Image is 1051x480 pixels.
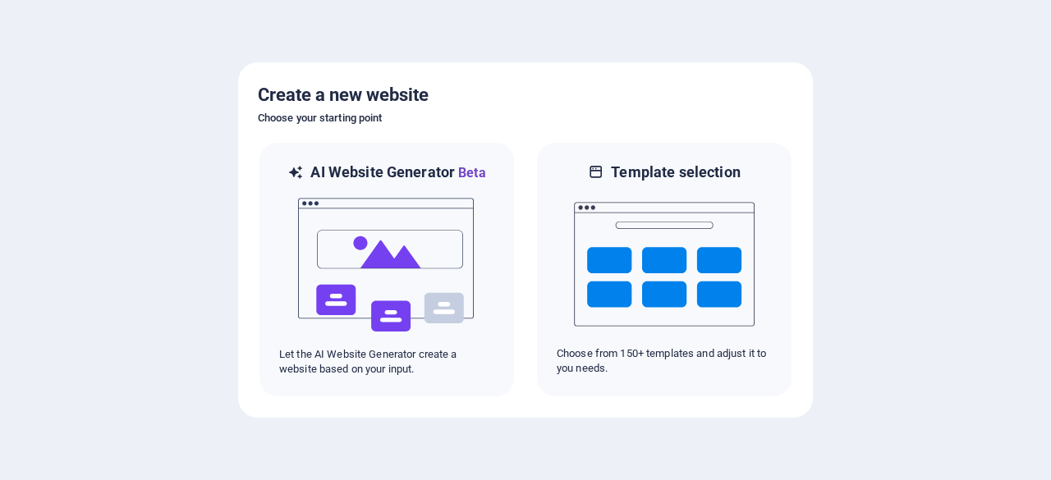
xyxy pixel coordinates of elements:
[557,346,772,376] p: Choose from 150+ templates and adjust it to you needs.
[296,183,477,347] img: ai
[258,141,516,398] div: AI Website GeneratorBetaaiLet the AI Website Generator create a website based on your input.
[535,141,793,398] div: Template selectionChoose from 150+ templates and adjust it to you needs.
[310,162,485,183] h6: AI Website Generator
[455,165,486,181] span: Beta
[258,108,793,128] h6: Choose your starting point
[611,162,740,182] h6: Template selection
[279,347,494,377] p: Let the AI Website Generator create a website based on your input.
[258,82,793,108] h5: Create a new website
